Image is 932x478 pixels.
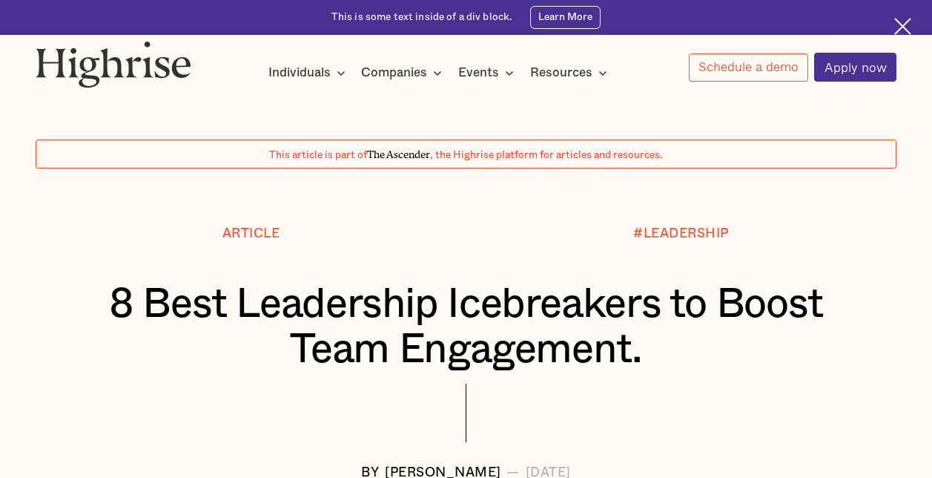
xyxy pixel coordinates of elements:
div: Individuals [268,64,331,82]
span: The Ascender [367,146,430,158]
div: Companies [361,64,427,82]
div: Events [458,64,518,82]
div: Companies [361,64,446,82]
a: Schedule a demo [689,53,809,82]
a: Apply now [814,53,896,82]
div: This is some text inside of a div block. [331,10,513,24]
div: Article [222,226,280,240]
h1: 8 Best Leadership Icebreakers to Boost Team Engagement. [72,282,861,373]
div: Events [458,64,499,82]
div: Resources [530,64,612,82]
div: Resources [530,64,592,82]
div: Individuals [268,64,350,82]
div: #LEADERSHIP [633,226,729,240]
span: , the Highrise platform for articles and resources. [430,150,663,160]
img: Cross icon [894,18,911,35]
span: This article is part of [269,150,367,160]
img: Highrise logo [36,41,191,88]
a: Learn More [530,6,601,28]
